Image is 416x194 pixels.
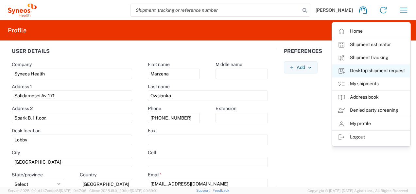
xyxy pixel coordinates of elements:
[8,26,26,34] h2: Profile
[196,188,213,192] a: Support
[80,172,96,178] label: Country
[4,48,140,61] div: User details
[131,189,157,193] span: [DATE] 09:39:01
[12,61,32,67] label: Company
[148,128,156,134] label: Fax
[276,48,412,61] div: Preferences
[60,189,86,193] span: [DATE] 10:47:06
[332,38,410,51] a: Shipment estimator
[332,131,410,144] a: Logout
[216,105,236,111] label: Extension
[332,104,410,117] a: Denied party screening
[332,117,410,130] a: My profile
[148,84,170,89] label: Last name
[12,172,43,178] label: State/province
[89,189,157,193] span: Client: 2025.19.0-129fbcf
[332,77,410,90] a: My shipments
[148,172,162,178] label: Email
[316,7,353,13] span: [PERSON_NAME]
[148,150,156,155] label: Cell
[12,105,33,111] label: Address 2
[131,4,300,16] input: Shipment, tracking or reference number
[216,61,242,67] label: Middle name
[148,61,170,67] label: First name
[12,84,32,89] label: Address 1
[12,128,41,134] label: Desk location
[332,51,410,64] a: Shipment tracking
[332,64,410,77] a: Desktop shipment request
[284,61,317,73] button: Add
[332,91,410,104] a: Address book
[213,188,229,192] a: Feedback
[307,188,408,194] span: Copyright © [DATE]-[DATE] Agistix Inc., All Rights Reserved
[148,105,161,111] label: Phone
[12,150,20,155] label: City
[332,25,410,38] a: Home
[8,189,86,193] span: Server: 2025.19.0-d447cefac8f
